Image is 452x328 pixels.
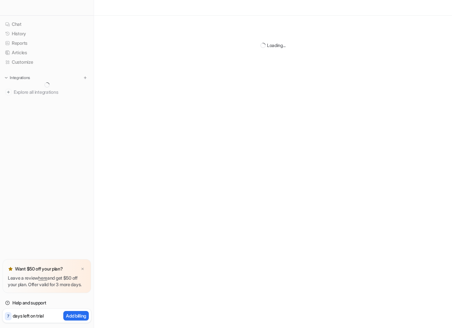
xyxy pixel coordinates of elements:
img: expand menu [4,75,8,80]
img: x [81,267,85,271]
a: Customize [3,57,91,67]
img: menu_add.svg [83,75,87,80]
div: Loading... [267,42,286,49]
a: Reports [3,39,91,48]
a: Explore all integrations [3,88,91,97]
span: Explore all integrations [14,87,88,97]
a: Articles [3,48,91,57]
p: Add billing [66,312,86,319]
p: days left on trial [13,312,44,319]
button: Integrations [3,74,32,81]
p: Integrations [10,75,30,80]
img: explore all integrations [5,89,12,95]
a: here [38,275,47,281]
a: Chat [3,20,91,29]
a: History [3,29,91,38]
p: Want $50 off your plan? [15,266,63,272]
p: Leave a review and get $50 off your plan. Offer valid for 3 more days. [8,275,86,288]
button: Add billing [63,311,89,320]
img: star [8,266,13,271]
a: Help and support [3,298,91,307]
p: 7 [7,313,9,319]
